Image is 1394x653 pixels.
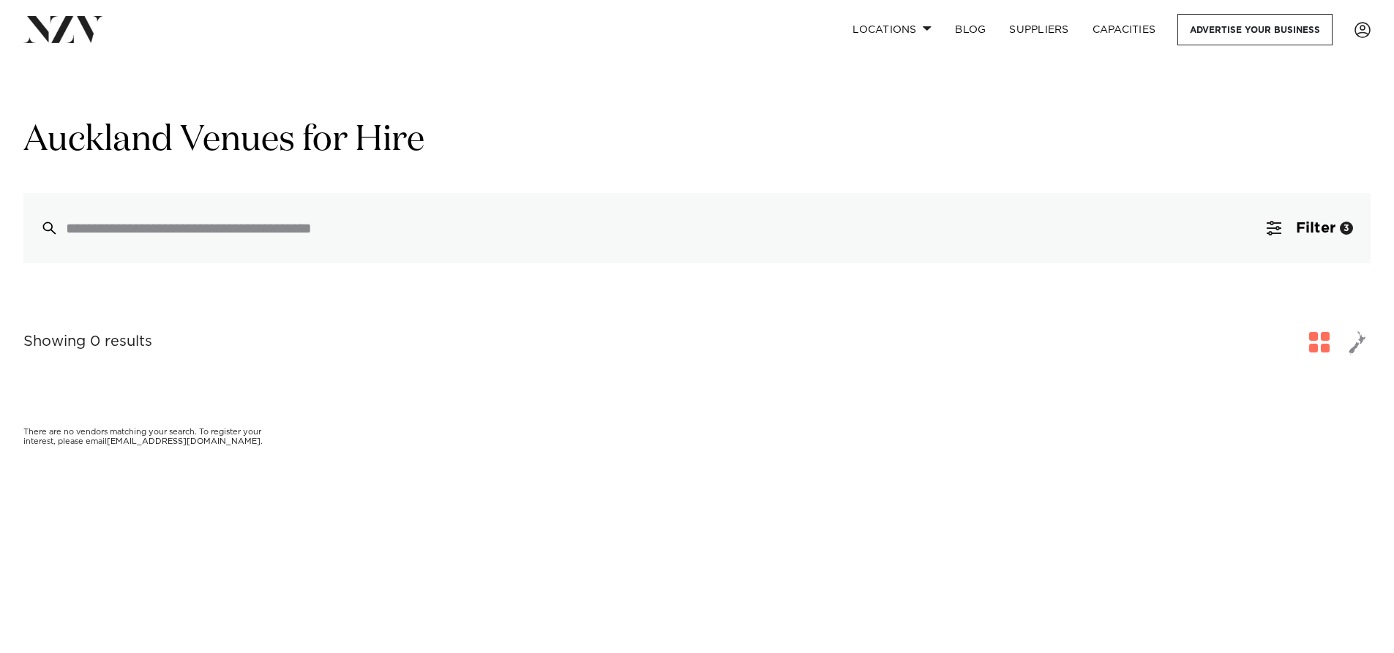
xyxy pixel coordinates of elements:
[23,118,1371,164] h1: Auckland Venues for Hire
[1340,222,1353,235] div: 3
[1296,221,1335,235] span: Filter
[943,14,997,45] a: BLOG
[1081,14,1168,45] a: Capacities
[23,331,152,353] div: Showing 0 results
[997,14,1080,45] a: SUPPLIERS
[841,14,943,45] a: Locations
[23,16,103,42] img: nzv-logo.png
[107,437,261,445] a: [EMAIL_ADDRESS][DOMAIN_NAME]
[23,392,274,446] h5: There are no vendors matching your search. To register your interest, please email .
[1177,14,1333,45] a: Advertise your business
[1249,193,1371,263] button: Filter3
